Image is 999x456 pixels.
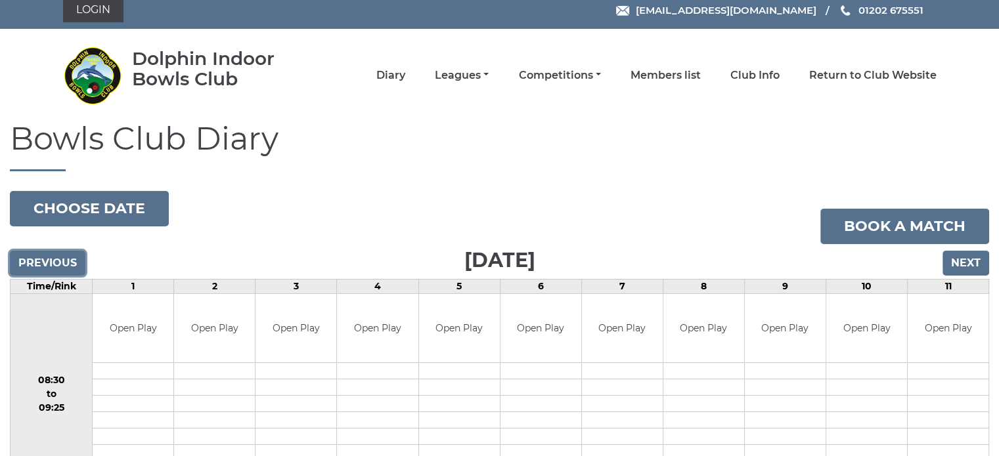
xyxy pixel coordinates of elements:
td: Time/Rink [11,279,93,293]
a: Leagues [435,68,489,83]
td: 5 [418,279,500,293]
td: Open Play [500,294,581,363]
span: [EMAIL_ADDRESS][DOMAIN_NAME] [635,4,816,16]
a: Return to Club Website [809,68,937,83]
a: Diary [376,68,405,83]
td: 1 [93,279,174,293]
td: 3 [255,279,337,293]
td: 2 [174,279,255,293]
h1: Bowls Club Diary [10,121,989,171]
td: Open Play [826,294,907,363]
td: Open Play [174,294,255,363]
td: Open Play [419,294,500,363]
span: 01202 675551 [858,4,923,16]
a: Members list [631,68,701,83]
a: Phone us 01202 675551 [839,3,923,18]
img: Dolphin Indoor Bowls Club [63,46,122,105]
td: Open Play [93,294,173,363]
a: Club Info [730,68,780,83]
img: Phone us [841,5,850,16]
td: 6 [500,279,581,293]
button: Choose date [10,191,169,226]
td: 4 [337,279,418,293]
td: Open Play [908,294,988,363]
td: Open Play [663,294,744,363]
a: Book a match [820,209,989,244]
td: 10 [826,279,907,293]
td: 11 [907,279,988,293]
td: Open Play [255,294,336,363]
td: 8 [663,279,744,293]
a: Email [EMAIL_ADDRESS][DOMAIN_NAME] [616,3,816,18]
td: 9 [744,279,826,293]
td: Open Play [582,294,663,363]
input: Previous [10,251,85,276]
td: Open Play [745,294,826,363]
td: 7 [581,279,663,293]
img: Email [616,6,629,16]
input: Next [943,251,989,276]
td: Open Play [337,294,418,363]
div: Dolphin Indoor Bowls Club [132,49,313,89]
a: Competitions [518,68,600,83]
